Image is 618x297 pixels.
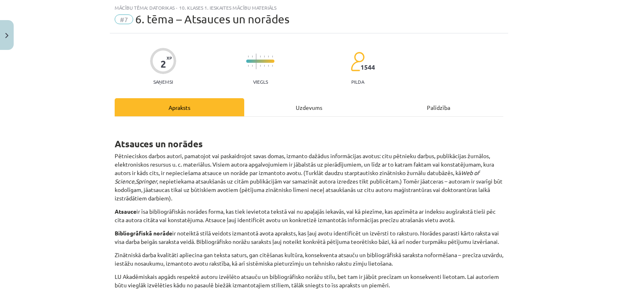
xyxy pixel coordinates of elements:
[268,65,269,67] img: icon-short-line-57e1e144782c952c97e751825c79c345078a6d821885a25fce030b3d8c18986b.svg
[256,54,257,69] img: icon-long-line-d9ea69661e0d244f92f715978eff75569469978d946b2353a9bb055b3ed8787d.svg
[252,56,253,58] img: icon-short-line-57e1e144782c952c97e751825c79c345078a6d821885a25fce030b3d8c18986b.svg
[272,56,273,58] img: icon-short-line-57e1e144782c952c97e751825c79c345078a6d821885a25fce030b3d8c18986b.svg
[115,14,133,24] span: #7
[115,152,503,202] p: Pētnieciskos darbos autori, pamatojot vai paskaidrojot savas domas, izmanto dažādus informācijas ...
[244,98,374,116] div: Uzdevums
[115,272,503,289] p: LU Akadēmiskais apgāds respektē autoru izvēlēto atsauču un bibliogrāfisko norāžu stilu, bet tam i...
[136,177,157,185] i: Springer
[248,65,249,67] img: icon-short-line-57e1e144782c952c97e751825c79c345078a6d821885a25fce030b3d8c18986b.svg
[115,207,503,224] p: ir īsa bibliogrāfiskās norādes forma, kas tiek ievietota tekstā vai nu apaļajās iekavās, vai kā p...
[115,5,503,10] div: Mācību tēma: Datorikas - 10. klases 1. ieskaites mācību materiāls
[5,33,8,38] img: icon-close-lesson-0947bae3869378f0d4975bcd49f059093ad1ed9edebbc8119c70593378902aed.svg
[360,64,375,71] span: 1544
[115,98,244,116] div: Apraksts
[115,229,503,246] p: ir noteiktā stilā veidots izmantotā avota apraksts, kas ļauj avotu identificēt un izvērsti to rak...
[161,58,166,70] div: 2
[272,65,273,67] img: icon-short-line-57e1e144782c952c97e751825c79c345078a6d821885a25fce030b3d8c18986b.svg
[115,251,503,268] p: Zinātniskā darba kvalitāti apliecina gan teksta saturs, gan citēšanas kultūra, konsekventa atsauč...
[253,79,268,85] p: Viegls
[264,65,265,67] img: icon-short-line-57e1e144782c952c97e751825c79c345078a6d821885a25fce030b3d8c18986b.svg
[135,12,289,26] span: 6. tēma – Atsauces un norādes
[115,229,172,237] b: Bibliogrāfiskā norāde
[374,98,503,116] div: Palīdzība
[150,79,176,85] p: Saņemsi
[264,56,265,58] img: icon-short-line-57e1e144782c952c97e751825c79c345078a6d821885a25fce030b3d8c18986b.svg
[350,52,365,72] img: students-c634bb4e5e11cddfef0936a35e636f08e4e9abd3cc4e673bd6f9a4125e45ecb1.svg
[351,79,364,85] p: pilda
[115,208,136,215] b: Atsauce
[252,65,253,67] img: icon-short-line-57e1e144782c952c97e751825c79c345078a6d821885a25fce030b3d8c18986b.svg
[260,56,261,58] img: icon-short-line-57e1e144782c952c97e751825c79c345078a6d821885a25fce030b3d8c18986b.svg
[268,56,269,58] img: icon-short-line-57e1e144782c952c97e751825c79c345078a6d821885a25fce030b3d8c18986b.svg
[167,56,172,60] span: XP
[115,138,203,150] strong: Atsauces un norādes
[248,56,249,58] img: icon-short-line-57e1e144782c952c97e751825c79c345078a6d821885a25fce030b3d8c18986b.svg
[260,65,261,67] img: icon-short-line-57e1e144782c952c97e751825c79c345078a6d821885a25fce030b3d8c18986b.svg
